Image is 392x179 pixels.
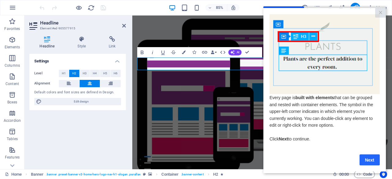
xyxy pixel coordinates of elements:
label: Level [34,70,59,77]
p: Features [5,155,20,160]
button: publish [350,3,360,13]
h6: 85% [215,4,224,11]
button: H2 [69,70,79,77]
span: to continue. [25,130,47,135]
button: Bold (Ctrl+B) [137,47,147,57]
button: Strikethrough [168,47,178,57]
div: Default colors and font sizes are defined in Design. [34,90,121,95]
i: Publish [352,4,359,11]
i: Navigator [326,4,333,11]
button: Colors [179,47,189,57]
i: Element contains an animation [221,173,223,176]
button: Usercentrics [380,171,387,178]
button: 1 [14,166,22,167]
p: Boxes [7,100,17,105]
p: Favorites [4,26,20,31]
span: Click [6,130,15,135]
span: Edit design [43,98,119,105]
button: Icons [189,47,199,57]
strong: built with elements [32,89,71,94]
i: This element is a customizable preset [143,173,146,176]
a: Click to cancel selection. Double-click to open Pages [5,171,22,178]
button: Italic (Ctrl+I) [148,47,157,57]
span: : [344,172,345,177]
button: H6 [111,70,121,77]
button: pages [314,4,321,11]
span: H5 [103,70,107,77]
button: Confirm (Ctrl+⏎) [242,47,252,57]
nav: breadcrumb [31,171,224,178]
span: H3 [83,70,87,77]
button: HTML [218,47,228,57]
h4: Headline [29,36,67,49]
i: Design (Ctrl+Alt+Y) [301,4,308,11]
span: More [367,5,387,11]
h4: Link [99,36,126,49]
h2: Headline [40,20,126,26]
button: reload [87,4,95,11]
button: navigator [326,4,333,11]
button: 2 [14,173,22,174]
button: Underline (Ctrl+U) [158,47,168,57]
span: H4 [93,70,97,77]
span: Code [357,171,372,178]
p: Accordion [4,118,21,123]
a: Close modal [112,2,123,11]
i: On resize automatically adjust zoom level to fit chosen device. [231,5,236,10]
button: 85% [205,4,227,11]
span: H2 [72,70,76,77]
p: Columns [5,63,20,68]
i: Reload page [88,4,95,11]
button: Data Bindings [210,47,217,57]
button: design [301,4,309,11]
i: Pages (Ctrl+Alt+S) [314,4,321,11]
h4: Settings [29,54,126,65]
span: H6 [114,70,118,77]
label: Alignment [34,80,59,87]
button: H5 [100,70,110,77]
button: Link [200,47,209,57]
button: H1 [59,70,69,77]
span: Every page is that can be grouped and nested with container elements. The symbol in the upper-lef... [6,89,110,121]
i: This element contains a background [148,173,152,176]
span: H1 [62,70,66,77]
button: More [365,3,389,13]
a: Next [96,148,116,159]
i: AI Writer [338,4,345,11]
button: text_generator [338,4,345,11]
button: Code [354,171,375,178]
button: H3 [80,70,90,77]
h4: Style [67,36,99,49]
h3: Element #ed-905577915 [40,26,114,31]
button: H4 [90,70,100,77]
button: AI [228,49,242,55]
span: 00 00 [339,171,349,178]
span: . banner-content [181,171,203,178]
button: Click here to leave preview mode and continue editing [75,4,82,11]
span: Click to select. Double-click to edit [31,171,44,178]
span: Next [15,130,24,135]
h6: Session time [333,171,349,178]
p: Elements [5,45,20,50]
span: AI [237,50,239,54]
p: Content [6,81,19,86]
button: Edit design [34,98,121,105]
span: Click to select. Double-click to edit [161,171,179,178]
span: . banner .preset-banner-v3-home-hero-logo-nav-h1-slogan .parallax [46,171,141,178]
span: Click to select. Double-click to edit [213,171,218,178]
p: Tables [7,136,18,141]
